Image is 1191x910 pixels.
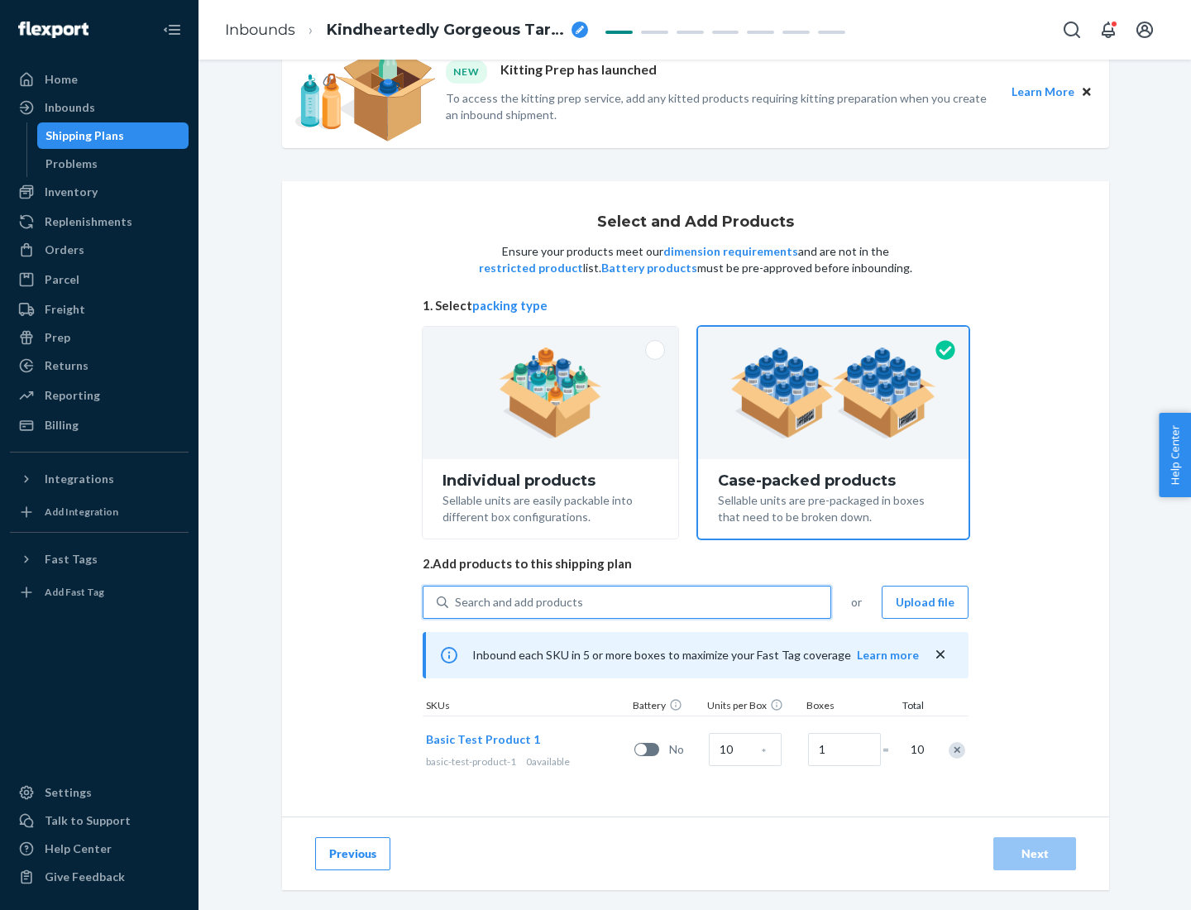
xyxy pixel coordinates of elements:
[446,90,997,123] p: To access the kitting prep service, add any kitted products requiring kitting preparation when yo...
[10,579,189,606] a: Add Fast Tag
[10,382,189,409] a: Reporting
[10,779,189,806] a: Settings
[10,499,189,525] a: Add Integration
[10,237,189,263] a: Orders
[45,271,79,288] div: Parcel
[709,733,782,766] input: Case Quantity
[1128,13,1161,46] button: Open account menu
[225,21,295,39] a: Inbounds
[932,646,949,663] button: close
[1159,413,1191,497] button: Help Center
[426,731,540,748] button: Basic Test Product 1
[45,71,78,88] div: Home
[446,60,487,83] div: NEW
[808,733,881,766] input: Number of boxes
[45,812,131,829] div: Talk to Support
[18,22,88,38] img: Flexport logo
[45,784,92,801] div: Settings
[455,594,583,611] div: Search and add products
[477,243,914,276] p: Ensure your products meet our and are not in the list. must be pre-approved before inbounding.
[10,296,189,323] a: Freight
[499,347,602,438] img: individual-pack.facf35554cb0f1810c75b2bd6df2d64e.png
[10,352,189,379] a: Returns
[37,122,189,149] a: Shipping Plans
[857,647,919,663] button: Learn more
[423,297,969,314] span: 1. Select
[426,732,540,746] span: Basic Test Product 1
[882,741,899,758] span: =
[1055,13,1088,46] button: Open Search Box
[882,586,969,619] button: Upload file
[803,698,886,716] div: Boxes
[10,546,189,572] button: Fast Tags
[45,99,95,116] div: Inbounds
[10,807,189,834] a: Talk to Support
[45,869,125,885] div: Give Feedback
[886,698,927,716] div: Total
[472,297,548,314] button: packing type
[597,214,794,231] h1: Select and Add Products
[1007,845,1062,862] div: Next
[212,6,601,55] ol: breadcrumbs
[601,260,697,276] button: Battery products
[663,243,798,260] button: dimension requirements
[45,213,132,230] div: Replenishments
[45,242,84,258] div: Orders
[907,741,924,758] span: 10
[949,742,965,759] div: Remove Item
[10,864,189,890] button: Give Feedback
[718,489,949,525] div: Sellable units are pre-packaged in boxes that need to be broken down.
[45,301,85,318] div: Freight
[442,489,658,525] div: Sellable units are easily packable into different box configurations.
[45,841,112,857] div: Help Center
[45,357,88,374] div: Returns
[426,755,516,768] span: basic-test-product-1
[1092,13,1125,46] button: Open notifications
[993,837,1076,870] button: Next
[45,585,104,599] div: Add Fast Tag
[10,836,189,862] a: Help Center
[423,632,969,678] div: Inbound each SKU in 5 or more boxes to maximize your Fast Tag coverage
[718,472,949,489] div: Case-packed products
[730,347,936,438] img: case-pack.59cecea509d18c883b923b81aeac6d0b.png
[315,837,390,870] button: Previous
[10,94,189,121] a: Inbounds
[155,13,189,46] button: Close Navigation
[45,417,79,433] div: Billing
[851,594,862,611] span: or
[45,551,98,568] div: Fast Tags
[526,755,570,768] span: 0 available
[10,324,189,351] a: Prep
[479,260,583,276] button: restricted product
[10,66,189,93] a: Home
[45,505,118,519] div: Add Integration
[629,698,704,716] div: Battery
[327,20,565,41] span: Kindheartedly Gorgeous Tarsier
[10,179,189,205] a: Inventory
[704,698,803,716] div: Units per Box
[45,471,114,487] div: Integrations
[442,472,658,489] div: Individual products
[669,741,702,758] span: No
[500,60,657,83] p: Kitting Prep has launched
[10,208,189,235] a: Replenishments
[10,412,189,438] a: Billing
[10,466,189,492] button: Integrations
[423,555,969,572] span: 2. Add products to this shipping plan
[423,698,629,716] div: SKUs
[45,387,100,404] div: Reporting
[45,156,98,172] div: Problems
[37,151,189,177] a: Problems
[45,329,70,346] div: Prep
[1078,83,1096,101] button: Close
[45,127,124,144] div: Shipping Plans
[10,266,189,293] a: Parcel
[45,184,98,200] div: Inventory
[1012,83,1074,101] button: Learn More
